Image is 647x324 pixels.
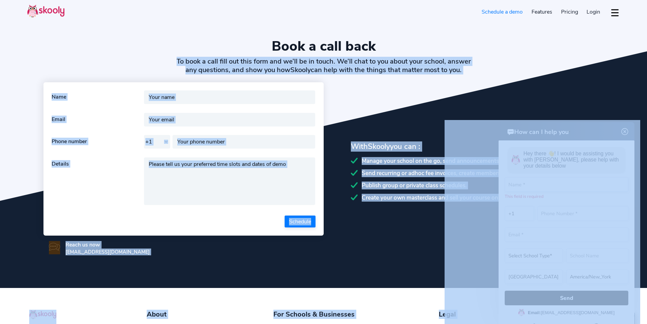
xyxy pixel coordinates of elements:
a: Schedule a demo [478,6,527,17]
div: Reach us now [66,241,150,249]
div: Legal [439,310,477,319]
span: Skooly [290,65,311,74]
div: Details [52,157,144,207]
div: Email [52,113,144,126]
img: Skooly [29,310,56,319]
div: Manage your school on the go, send announcements via email or mobile app. [351,157,604,165]
div: Create your own masterclass and sell your course online. [351,194,604,202]
a: Pricing [557,6,582,17]
span: Skooly [368,141,390,152]
button: dropdown menu [610,5,620,20]
span: Login [587,8,600,16]
input: Your phone number [173,135,316,149]
div: Publish group or private class schedules. [351,182,604,189]
button: Schedule [285,216,316,227]
span: Pricing [561,8,578,16]
div: Name [52,90,144,104]
h1: Book a call back [27,38,620,54]
input: Your name [144,90,316,104]
div: [EMAIL_ADDRESS][DOMAIN_NAME] [66,249,150,255]
h2: To book a call fill out this form and we’ll be in touch. We’ll chat to you about your school, ans... [175,57,472,74]
input: Your email [144,113,316,126]
div: For Schools & Businesses [273,310,355,319]
a: Login [582,6,605,17]
a: Features [527,6,557,17]
div: About [147,310,189,319]
img: icon-message [49,241,60,252]
img: Skooly [27,4,65,18]
div: Send recurring or adhoc fee invoices, create memberships or subscriptions. [351,169,604,177]
div: Phone number [52,135,144,149]
div: With you can : [351,141,604,152]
